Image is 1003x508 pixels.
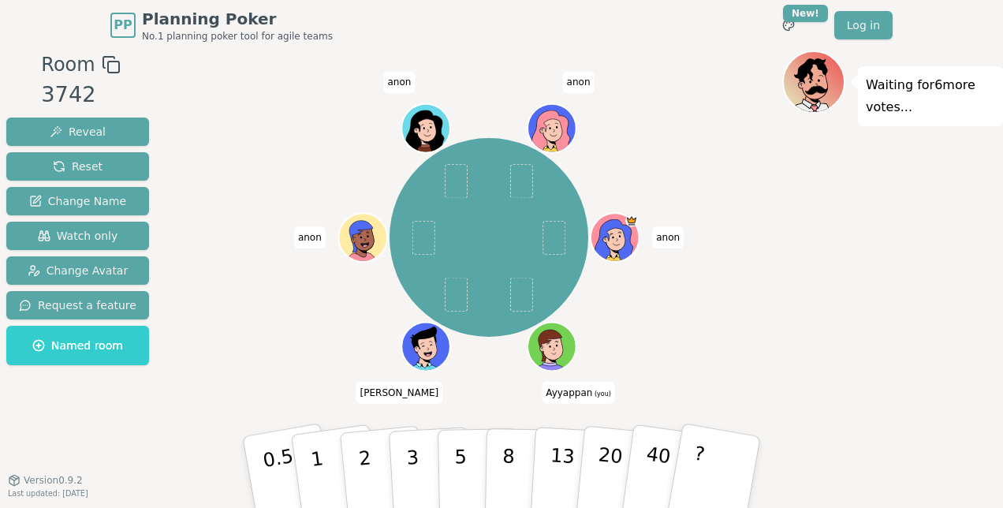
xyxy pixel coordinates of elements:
[114,16,132,35] span: PP
[6,326,149,365] button: Named room
[8,489,88,498] span: Last updated: [DATE]
[774,11,803,39] button: New!
[356,382,443,404] span: Click to change your name
[6,187,149,215] button: Change Name
[529,324,575,370] button: Click to change your avatar
[110,8,333,43] a: PPPlanning PokerNo.1 planning poker tool for agile teams
[6,152,149,181] button: Reset
[32,338,123,353] span: Named room
[29,193,126,209] span: Change Name
[783,5,828,22] div: New!
[53,159,103,174] span: Reset
[41,50,95,79] span: Room
[542,382,615,404] span: Click to change your name
[652,226,684,248] span: Click to change your name
[294,226,326,248] span: Click to change your name
[6,118,149,146] button: Reveal
[834,11,893,39] a: Log in
[28,263,129,278] span: Change Avatar
[625,215,637,226] span: anon is the host
[6,256,149,285] button: Change Avatar
[8,474,83,487] button: Version0.9.2
[142,8,333,30] span: Planning Poker
[563,71,595,93] span: Click to change your name
[41,79,120,111] div: 3742
[142,30,333,43] span: No.1 planning poker tool for agile teams
[592,390,611,398] span: (you)
[19,297,136,313] span: Request a feature
[383,71,415,93] span: Click to change your name
[6,291,149,319] button: Request a feature
[6,222,149,250] button: Watch only
[38,228,118,244] span: Watch only
[24,474,83,487] span: Version 0.9.2
[866,74,995,118] p: Waiting for 6 more votes...
[50,124,106,140] span: Reveal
